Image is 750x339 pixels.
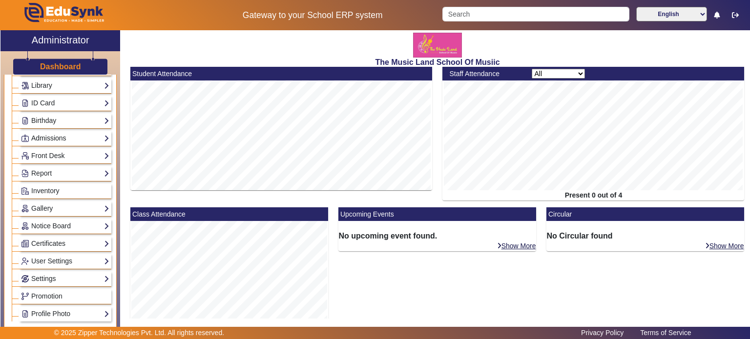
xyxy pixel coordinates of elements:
[576,326,628,339] a: Privacy Policy
[497,241,537,250] a: Show More
[125,58,750,67] h2: The Music Land School Of Musiic
[130,207,328,221] mat-card-header: Class Attendance
[40,61,82,72] a: Dashboard
[130,67,432,80] mat-card-header: Student Attendance
[40,62,81,71] h3: Dashboard
[338,231,536,240] h6: No upcoming event found.
[21,185,109,197] a: Inventory
[21,187,29,195] img: Inventory.png
[54,328,225,338] p: © 2025 Zipper Technologies Pvt. Ltd. All rights reserved.
[444,69,527,79] div: Staff Attendance
[31,292,62,300] span: Promotion
[546,207,744,221] mat-card-header: Circular
[635,326,696,339] a: Terms of Service
[32,34,89,46] h2: Administrator
[21,293,29,300] img: Branchoperations.png
[0,30,120,51] a: Administrator
[705,241,745,250] a: Show More
[546,231,744,240] h6: No Circular found
[21,291,109,302] a: Promotion
[338,207,536,221] mat-card-header: Upcoming Events
[193,10,432,20] h5: Gateway to your School ERP system
[442,190,744,200] div: Present 0 out of 4
[31,187,60,195] span: Inventory
[413,33,462,58] img: 66ee92b6-6203-4ce7-aa40-047859531a4a
[442,7,629,21] input: Search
